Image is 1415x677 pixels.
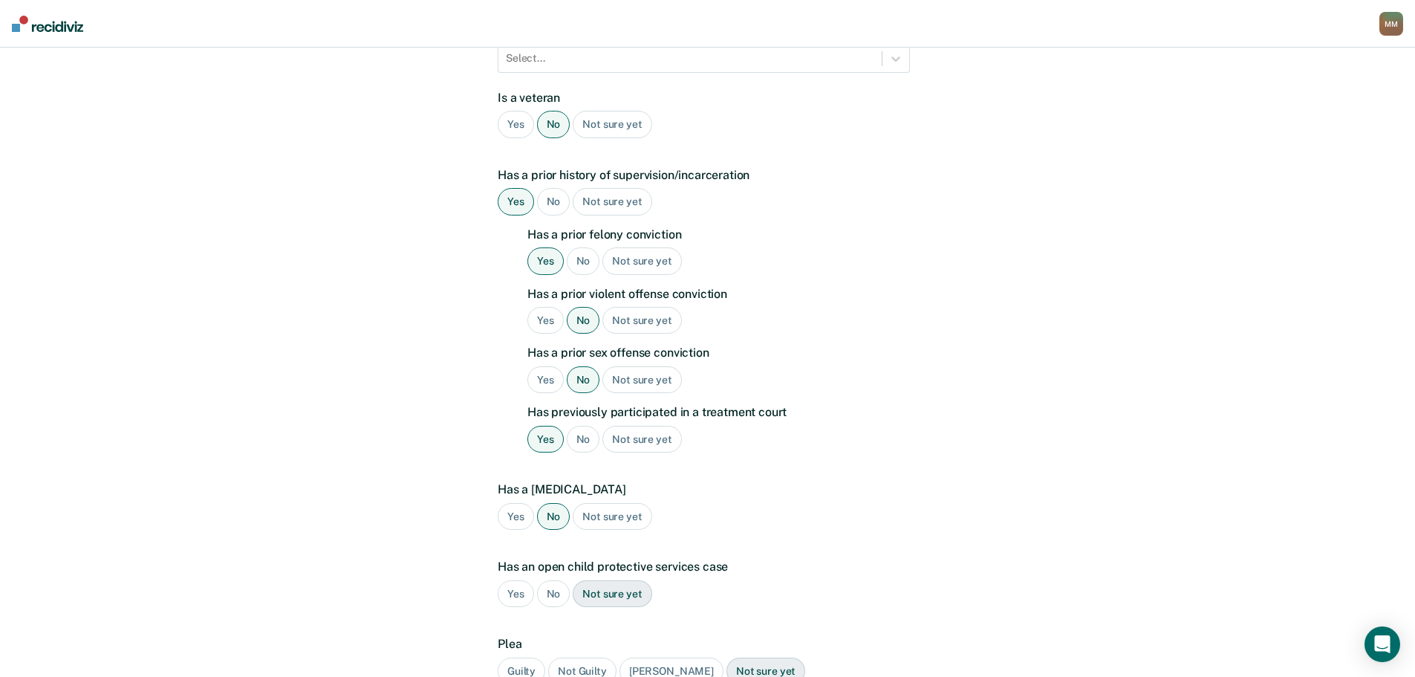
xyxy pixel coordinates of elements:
[527,287,910,301] label: Has a prior violent offense conviction
[498,560,910,574] label: Has an open child protective services case
[527,247,564,275] div: Yes
[602,366,681,394] div: Not sure yet
[537,503,570,531] div: No
[527,227,910,242] label: Has a prior felony conviction
[498,637,910,651] label: Plea
[573,188,651,216] div: Not sure yet
[527,426,564,453] div: Yes
[498,91,910,105] label: Is a veteran
[498,580,534,608] div: Yes
[567,366,600,394] div: No
[537,580,570,608] div: No
[498,503,534,531] div: Yes
[498,111,534,138] div: Yes
[1379,12,1403,36] button: MM
[527,307,564,334] div: Yes
[1364,626,1400,662] div: Open Intercom Messenger
[602,307,681,334] div: Not sure yet
[527,346,910,360] label: Has a prior sex offense conviction
[567,307,600,334] div: No
[527,405,910,419] label: Has previously participated in a treatment court
[498,168,910,182] label: Has a prior history of supervision/incarceration
[602,247,681,275] div: Not sure yet
[567,247,600,275] div: No
[12,16,83,32] img: Recidiviz
[537,188,570,216] div: No
[602,426,681,453] div: Not sure yet
[527,366,564,394] div: Yes
[573,580,651,608] div: Not sure yet
[537,111,570,138] div: No
[498,188,534,216] div: Yes
[573,503,651,531] div: Not sure yet
[1379,12,1403,36] div: M M
[498,482,910,496] label: Has a [MEDICAL_DATA]
[573,111,651,138] div: Not sure yet
[567,426,600,453] div: No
